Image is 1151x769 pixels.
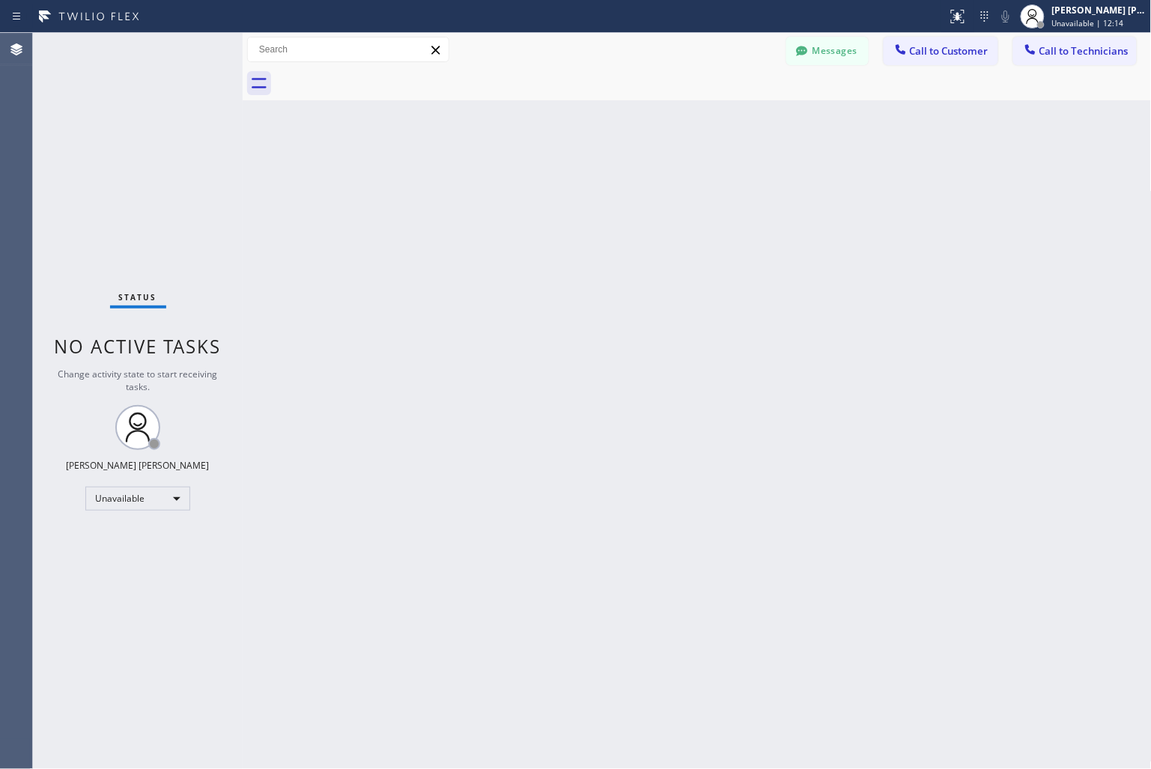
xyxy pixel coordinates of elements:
[1052,4,1147,16] div: [PERSON_NAME] [PERSON_NAME]
[786,37,869,65] button: Messages
[85,487,190,511] div: Unavailable
[995,6,1016,27] button: Mute
[55,334,222,359] span: No active tasks
[1039,44,1129,58] span: Call to Technicians
[1013,37,1137,65] button: Call to Technicians
[1052,18,1124,28] span: Unavailable | 12:14
[910,44,988,58] span: Call to Customer
[119,292,157,303] span: Status
[248,37,449,61] input: Search
[67,459,210,472] div: [PERSON_NAME] [PERSON_NAME]
[884,37,998,65] button: Call to Customer
[58,368,218,393] span: Change activity state to start receiving tasks.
